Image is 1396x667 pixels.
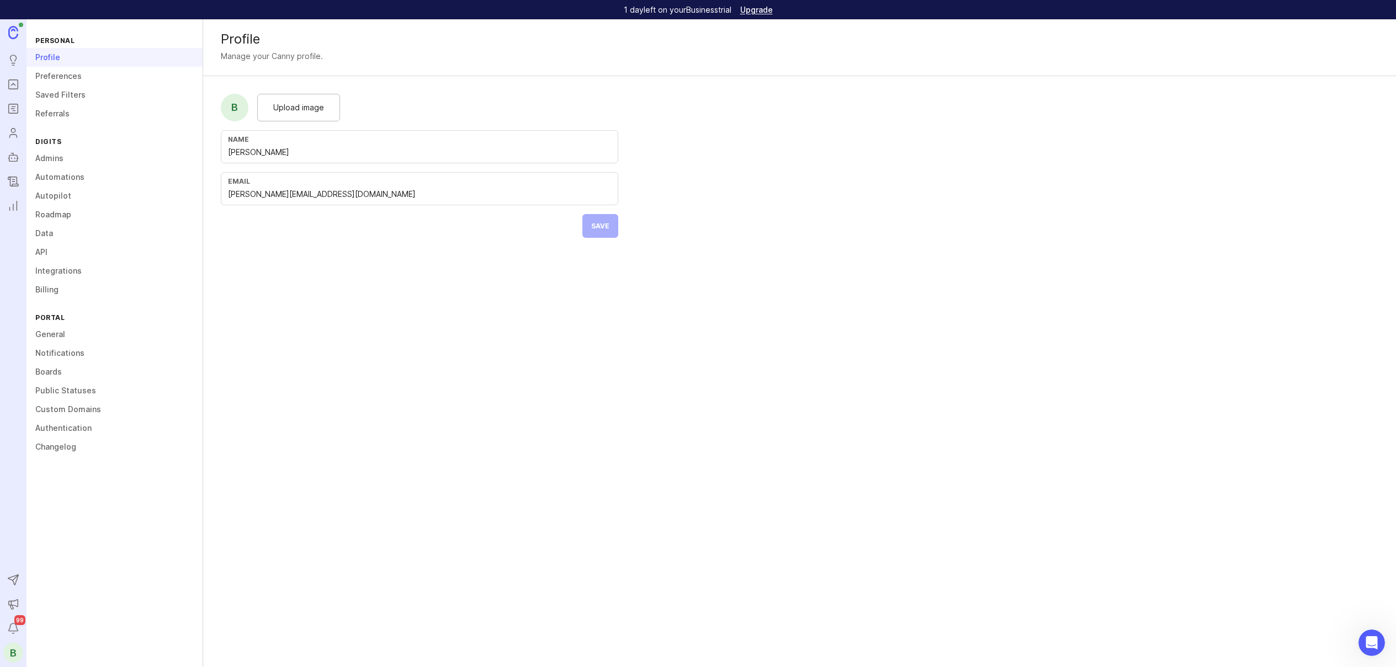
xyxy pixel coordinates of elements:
a: Integrations [26,262,203,280]
div: Email [228,177,611,185]
div: Manage your Canny profile. [221,50,323,62]
a: Upgrade [740,6,773,14]
img: Canny Home [8,26,18,39]
a: Public Statuses [26,381,203,400]
a: Portal [3,74,23,94]
a: Data [26,224,203,243]
div: Name [228,135,611,143]
iframe: Intercom live chat [1358,629,1385,656]
p: 1 day left on your Business trial [624,4,731,15]
a: Autopilot [26,186,203,205]
a: Notifications [26,344,203,362]
a: Saved Filters [26,86,203,104]
button: Send to Autopilot [3,570,23,590]
a: Users [3,123,23,143]
a: Automations [26,168,203,186]
div: Profile [221,33,1378,46]
a: General [26,325,203,344]
a: Custom Domains [26,400,203,419]
div: Portal [26,310,203,325]
a: Changelog [26,437,203,456]
a: Roadmaps [3,99,23,119]
a: Authentication [26,419,203,437]
a: Changelog [3,172,23,191]
a: Preferences [26,67,203,86]
a: API [26,243,203,262]
a: Ideas [3,50,23,70]
a: Referrals [26,104,203,123]
button: Notifications [3,618,23,638]
button: B [3,643,23,663]
a: Roadmap [26,205,203,224]
a: Reporting [3,196,23,216]
div: B [221,94,248,121]
div: Personal [26,33,203,48]
div: Digits [26,134,203,149]
button: Announcements [3,594,23,614]
a: Autopilot [3,147,23,167]
a: Admins [26,149,203,168]
a: Billing [26,280,203,299]
span: Upload image [273,102,324,114]
a: Boards [26,362,203,381]
span: 99 [14,615,25,625]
